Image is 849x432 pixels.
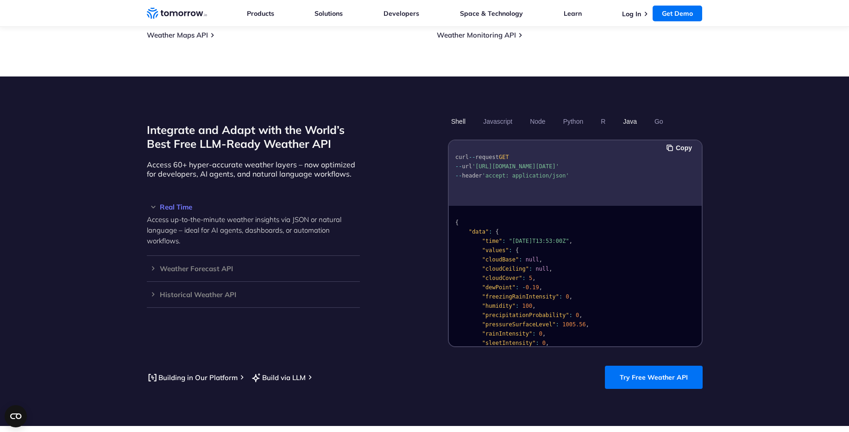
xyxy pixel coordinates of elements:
[522,275,525,281] span: :
[562,321,586,328] span: 1005.56
[475,154,499,160] span: request
[532,330,535,337] span: :
[555,321,559,328] span: :
[522,303,532,309] span: 100
[605,366,703,389] a: Try Free Weather API
[576,312,579,318] span: 0
[482,266,528,272] span: "cloudCeiling"
[482,321,555,328] span: "pressureSurfaceLevel"
[546,340,549,346] span: ,
[535,340,539,346] span: :
[569,293,572,300] span: ,
[147,160,360,178] p: Access 60+ hyper-accurate weather layers – now optimized for developers, AI agents, and natural l...
[597,114,609,129] button: R
[448,114,469,129] button: Shell
[480,114,516,129] button: Javascript
[509,247,512,254] span: :
[147,214,360,246] p: Access up-to-the-minute weather insights via JSON or natural language – ideal for AI agents, dash...
[542,340,545,346] span: 0
[462,172,482,179] span: header
[437,31,516,39] a: Weather Monitoring API
[482,293,559,300] span: "freezingRainIntensity"
[579,312,582,318] span: ,
[498,154,509,160] span: GET
[460,9,523,18] a: Space & Technology
[455,163,462,170] span: --
[482,284,515,291] span: "dewPoint"
[462,163,472,170] span: url
[528,266,532,272] span: :
[651,114,666,129] button: Go
[509,238,569,244] span: "[DATE]T13:53:00Z"
[527,114,548,129] button: Node
[468,229,488,235] span: "data"
[522,284,525,291] span: -
[525,284,539,291] span: 0.19
[147,123,360,151] h2: Integrate and Adapt with the World’s Best Free LLM-Ready Weather API
[384,9,419,18] a: Developers
[482,238,502,244] span: "time"
[559,293,562,300] span: :
[539,256,542,263] span: ,
[482,256,518,263] span: "cloudBase"
[147,291,360,298] h3: Historical Weather API
[569,312,572,318] span: :
[455,172,462,179] span: --
[525,256,539,263] span: null
[314,9,343,18] a: Solutions
[482,340,535,346] span: "sleetIntensity"
[542,330,545,337] span: ,
[560,114,586,129] button: Python
[516,247,519,254] span: {
[539,284,542,291] span: ,
[620,114,640,129] button: Java
[482,275,522,281] span: "cloudCover"
[147,265,360,272] h3: Weather Forecast API
[528,275,532,281] span: 5
[482,330,532,337] span: "rainIntensity"
[549,266,552,272] span: ,
[147,203,360,210] h3: Real Time
[489,229,492,235] span: :
[5,405,27,427] button: Open CMP widget
[535,266,549,272] span: null
[495,229,498,235] span: {
[653,6,702,21] a: Get Demo
[564,9,582,18] a: Learn
[585,321,589,328] span: ,
[516,303,519,309] span: :
[502,238,505,244] span: :
[147,372,238,383] a: Building in Our Platform
[455,154,469,160] span: curl
[569,238,572,244] span: ,
[482,312,569,318] span: "precipitationProbability"
[622,10,641,18] a: Log In
[147,6,207,20] a: Home link
[455,219,459,226] span: {
[482,247,509,254] span: "values"
[468,154,475,160] span: --
[566,293,569,300] span: 0
[147,31,208,39] a: Weather Maps API
[519,256,522,263] span: :
[516,284,519,291] span: :
[539,330,542,337] span: 0
[247,9,274,18] a: Products
[472,163,559,170] span: '[URL][DOMAIN_NAME][DATE]'
[532,275,535,281] span: ,
[251,372,306,383] a: Build via LLM
[532,303,535,309] span: ,
[482,172,569,179] span: 'accept: application/json'
[667,143,695,153] button: Copy
[482,303,515,309] span: "humidity"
